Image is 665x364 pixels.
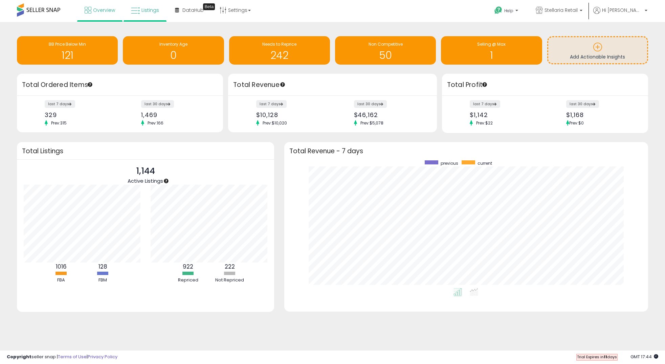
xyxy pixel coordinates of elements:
span: Hi [PERSON_NAME] [602,7,643,14]
span: Needs to Reprice [262,41,296,47]
h1: 1 [444,50,538,61]
a: Add Actionable Insights [548,37,647,63]
a: Non Competitive 50 [335,36,436,65]
b: 128 [98,263,107,271]
div: Tooltip anchor [163,178,169,184]
p: 1,144 [128,165,163,178]
label: last 30 days [566,100,599,108]
a: Needs to Reprice 242 [229,36,330,65]
div: Tooltip anchor [203,3,215,10]
span: Selling @ Max [477,41,506,47]
span: Add Actionable Insights [570,53,625,60]
label: last 7 days [45,100,75,108]
span: Stellaria Retail [545,7,578,14]
div: $46,162 [354,111,425,118]
span: previous [441,160,458,166]
label: last 30 days [141,100,174,108]
div: $10,128 [256,111,327,118]
span: Non Competitive [369,41,403,47]
div: Repriced [168,277,208,283]
span: Prev: 166 [144,120,167,126]
div: Not Repriced [209,277,250,283]
a: BB Price Below Min 121 [17,36,118,65]
label: last 30 days [354,100,387,108]
h1: 121 [20,50,114,61]
span: Active Listings [128,177,163,184]
h1: 50 [338,50,433,61]
a: Help [489,1,525,22]
div: Tooltip anchor [87,82,93,88]
b: 1016 [56,263,67,271]
span: Prev: 315 [48,120,70,126]
span: DataHub [182,7,204,14]
div: 329 [45,111,115,118]
i: Get Help [494,6,503,15]
a: Hi [PERSON_NAME] [593,7,647,22]
h1: 242 [232,50,327,61]
span: Prev: $0 [569,120,584,126]
span: current [478,160,492,166]
span: Prev: $10,020 [259,120,290,126]
span: Help [504,8,513,14]
span: BB Price Below Min [49,41,86,47]
b: 922 [183,263,193,271]
h3: Total Revenue - 7 days [289,149,643,154]
div: Tooltip anchor [482,82,488,88]
a: Selling @ Max 1 [441,36,542,65]
div: FBA [41,277,82,283]
label: last 7 days [256,100,287,108]
div: 1,469 [141,111,211,118]
h3: Total Listings [22,149,269,154]
span: Prev: $5,078 [357,120,387,126]
span: Overview [93,7,115,14]
h1: 0 [126,50,220,61]
b: 222 [225,263,235,271]
h3: Total Revenue [233,80,432,90]
a: Inventory Age 0 [123,36,224,65]
label: last 7 days [470,100,500,108]
span: Inventory Age [159,41,187,47]
div: $1,142 [470,111,540,118]
span: Listings [141,7,159,14]
div: Tooltip anchor [280,82,286,88]
h3: Total Ordered Items [22,80,218,90]
h3: Total Profit [447,80,643,90]
span: Prev: $22 [473,120,496,126]
div: FBM [83,277,123,283]
div: $1,168 [566,111,636,118]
